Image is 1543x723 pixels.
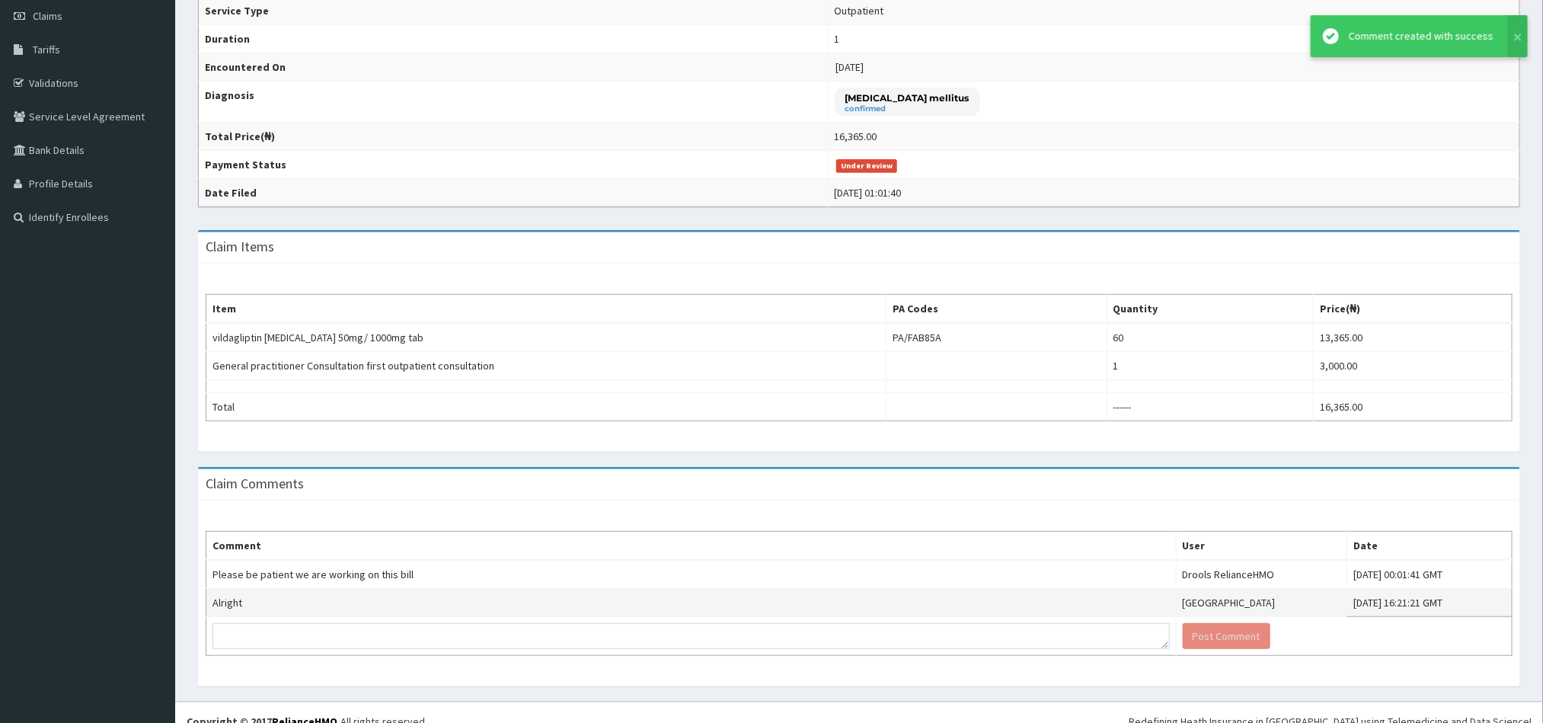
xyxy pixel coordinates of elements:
td: Drools RelianceHMO [1176,560,1347,589]
th: Diagnosis [199,82,829,123]
td: 16,365.00 [1314,393,1513,421]
span: Tariffs [33,43,60,56]
th: Total Price(₦) [199,123,829,151]
th: Quantity [1107,295,1314,324]
span: [DATE] [836,60,864,74]
th: User [1176,532,1347,561]
td: 3,000.00 [1314,352,1513,380]
span: Under Review [836,159,898,173]
td: ------ [1107,393,1314,421]
td: [DATE] 00:01:41 GMT [1347,560,1513,589]
h3: Claim Items [206,240,274,254]
div: 1 [835,31,840,46]
td: 13,365.00 [1314,323,1513,352]
td: 1 [1107,352,1314,380]
td: 60 [1107,323,1314,352]
td: Please be patient we are working on this bill [206,560,1177,589]
h3: Claim Comments [206,477,304,491]
td: [GEOGRAPHIC_DATA] [1176,589,1347,617]
div: Outpatient [835,3,884,18]
th: Price(₦) [1314,295,1513,324]
th: Payment Status [199,151,829,179]
td: PA/FAB85A [887,323,1107,352]
div: Comment created with success [1349,28,1493,44]
span: Claims [33,9,62,23]
div: 16,365.00 [835,129,877,144]
td: Total [206,393,887,421]
th: Encountered On [199,53,829,82]
th: Comment [206,532,1177,561]
th: PA Codes [887,295,1107,324]
button: Post Comment [1183,623,1270,649]
small: confirmed [845,105,970,113]
p: [MEDICAL_DATA] mellitus [845,91,970,104]
th: Date [1347,532,1513,561]
td: General practitioner Consultation first outpatient consultation [206,352,887,380]
th: Duration [199,25,829,53]
th: Date Filed [199,179,829,207]
td: [DATE] 16:21:21 GMT [1347,589,1513,617]
td: vildagliptin [MEDICAL_DATA] 50mg/ 1000mg tab [206,323,887,352]
td: Alright [206,589,1177,617]
div: [DATE] 01:01:40 [835,185,902,200]
th: Item [206,295,887,324]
